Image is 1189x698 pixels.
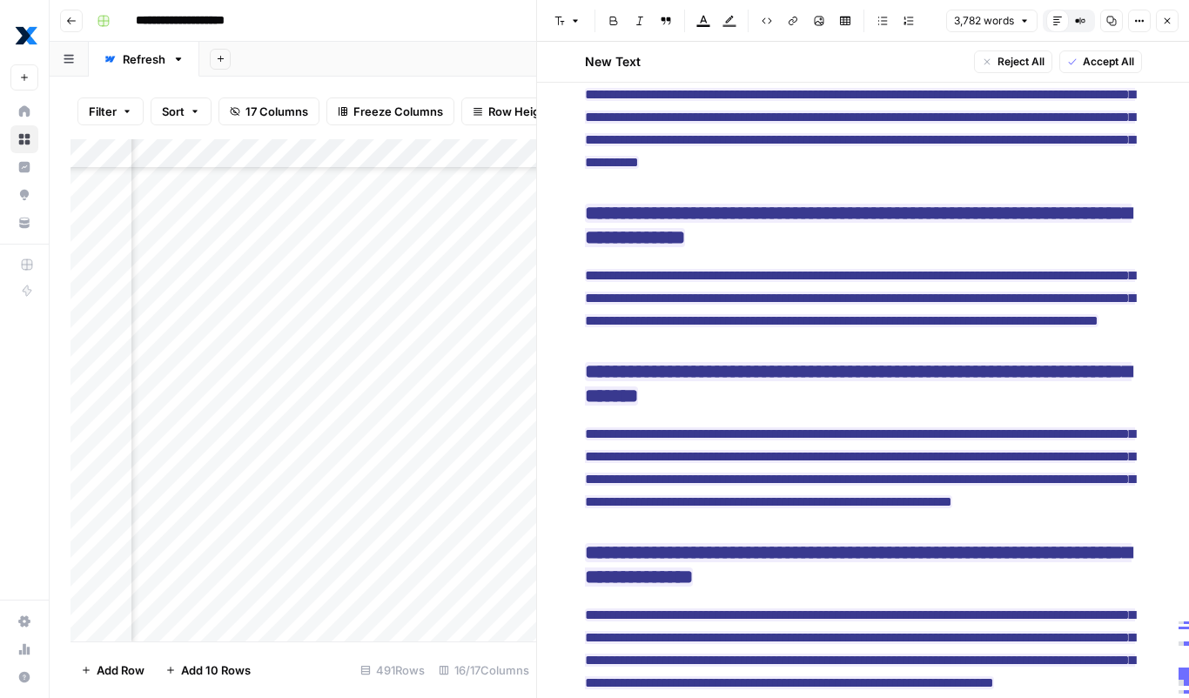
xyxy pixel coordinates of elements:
[432,656,536,684] div: 16/17 Columns
[998,54,1045,70] span: Reject All
[353,656,432,684] div: 491 Rows
[245,103,308,120] span: 17 Columns
[585,53,641,70] h2: New Text
[974,50,1052,73] button: Reject All
[10,97,38,125] a: Home
[162,103,185,120] span: Sort
[461,97,562,125] button: Row Height
[10,181,38,209] a: Opportunities
[151,97,212,125] button: Sort
[89,103,117,120] span: Filter
[89,42,199,77] a: Refresh
[1083,54,1134,70] span: Accept All
[326,97,454,125] button: Freeze Columns
[488,103,551,120] span: Row Height
[353,103,443,120] span: Freeze Columns
[10,125,38,153] a: Browse
[10,209,38,237] a: Your Data
[10,153,38,181] a: Insights
[97,661,144,679] span: Add Row
[946,10,1038,32] button: 3,782 words
[1059,50,1142,73] button: Accept All
[77,97,144,125] button: Filter
[954,13,1014,29] span: 3,782 words
[71,656,155,684] button: Add Row
[123,50,165,68] div: Refresh
[10,607,38,635] a: Settings
[181,661,251,679] span: Add 10 Rows
[218,97,319,125] button: 17 Columns
[10,635,38,663] a: Usage
[155,656,261,684] button: Add 10 Rows
[10,20,42,51] img: MaintainX Logo
[10,663,38,691] button: Help + Support
[10,14,38,57] button: Workspace: MaintainX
